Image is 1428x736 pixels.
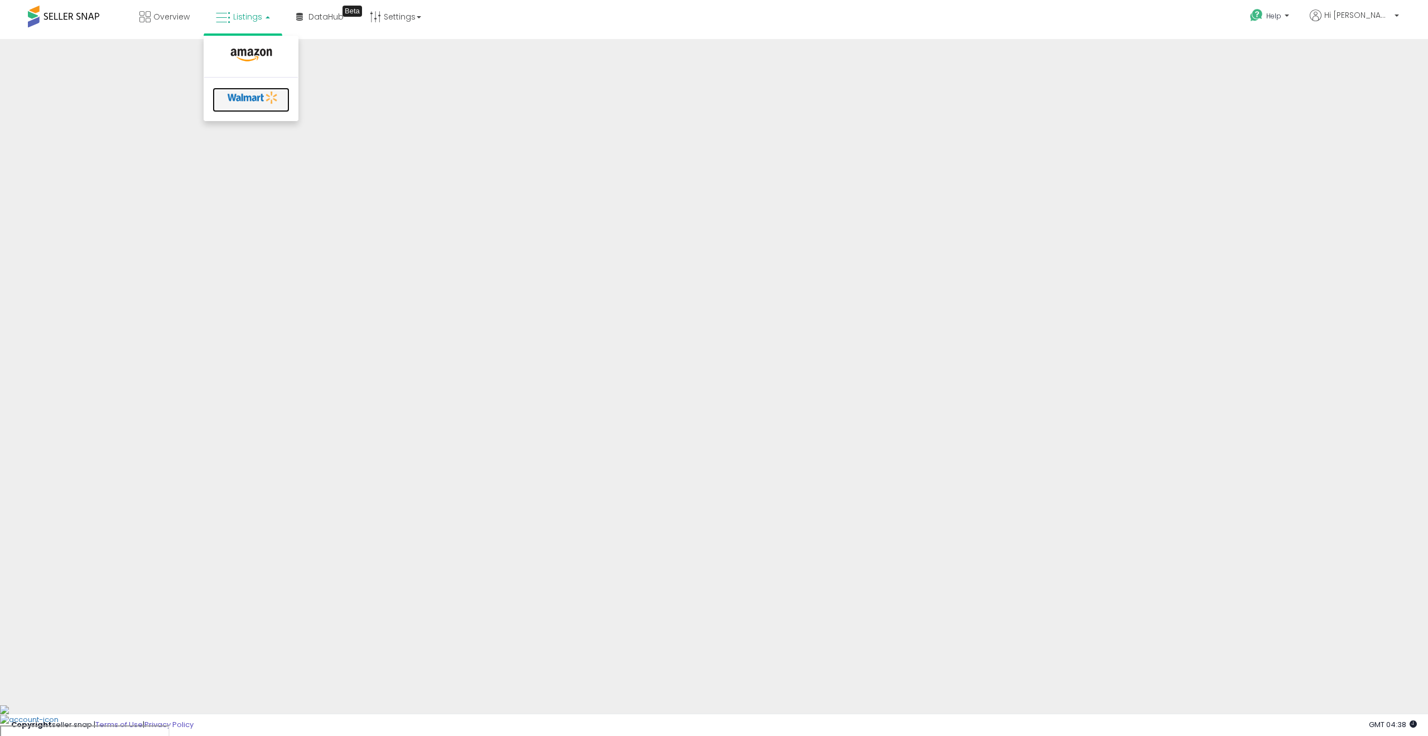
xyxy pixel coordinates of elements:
span: Help [1266,11,1281,21]
a: Hi [PERSON_NAME] [1310,9,1399,35]
span: Overview [153,11,190,22]
span: DataHub [308,11,344,22]
span: Listings [233,11,262,22]
i: Get Help [1249,8,1263,22]
div: Tooltip anchor [342,6,362,17]
span: Hi [PERSON_NAME] [1324,9,1391,21]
